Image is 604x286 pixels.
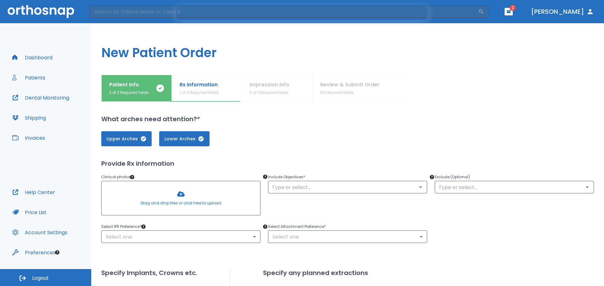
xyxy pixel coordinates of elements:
button: Dental Monitoring [8,90,73,105]
h2: Specify Implants, Crowns etc. [101,268,197,278]
iframe: Intercom live chat banner [176,5,428,20]
button: Shipping [8,110,50,125]
h1: New Patient Order [91,23,604,75]
div: Tooltip anchor [262,174,268,180]
p: Exclude (Optional) [435,173,594,181]
button: Preferences [8,245,59,260]
p: Clinical photos * [101,173,260,181]
button: Help Center [8,185,59,200]
button: Account Settings [8,225,71,240]
div: Select one [101,230,260,243]
h2: Provide Rx information [101,159,594,168]
button: Open [583,183,592,192]
h2: Specify any planned extractions [263,268,368,278]
p: Include Objectives * [268,173,427,181]
p: Rx Information [180,81,219,89]
button: Price List [8,205,50,220]
button: Lower Arches [159,131,210,146]
div: Tooltip anchor [54,250,60,255]
input: Type or select... [270,183,425,192]
span: 2 [510,5,516,11]
input: Type or select... [437,183,592,192]
div: Tooltip anchor [262,224,268,229]
div: Select one [268,230,427,243]
p: Select Attachment Preference * [268,223,427,230]
p: 1 of 6 Required fields [180,90,219,95]
button: Open [416,183,425,192]
p: 2 of 2 Required fields [109,90,149,95]
h2: What arches need attention?* [101,114,594,124]
span: Logout [32,275,49,282]
input: Search by Patient Name or Case # [90,5,478,18]
span: Upper Arches [108,136,145,142]
button: Invoices [8,130,49,145]
button: [PERSON_NAME] [528,6,596,17]
div: Tooltip anchor [129,174,135,180]
span: Lower Arches [165,136,203,142]
p: Patient Info [109,81,149,89]
button: Dashboard [8,50,56,65]
button: Upper Arches [101,131,152,146]
div: Tooltip anchor [141,224,146,229]
div: Tooltip anchor [429,174,435,180]
p: Select IPR Preference * [101,223,260,230]
img: Orthosnap [8,5,74,18]
button: Patients [8,70,49,85]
